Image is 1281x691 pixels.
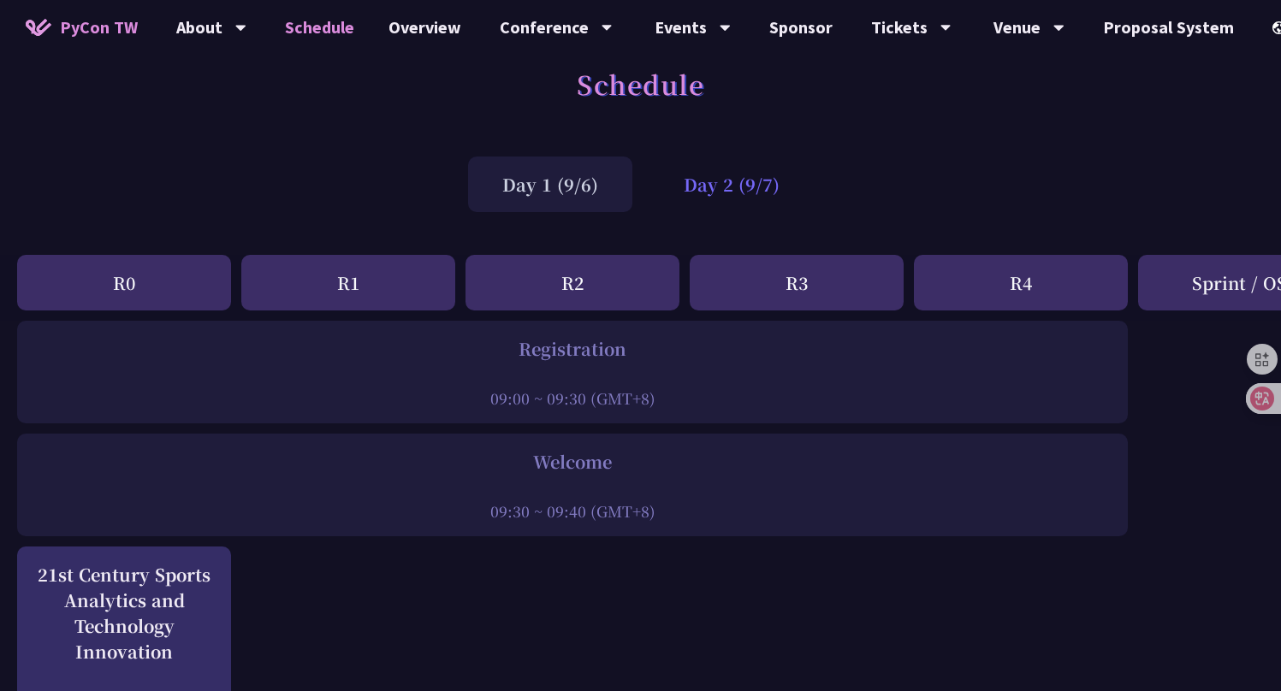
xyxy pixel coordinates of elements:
[9,6,155,49] a: PyCon TW
[26,449,1119,475] div: Welcome
[468,157,632,212] div: Day 1 (9/6)
[26,19,51,36] img: Home icon of PyCon TW 2025
[649,157,814,212] div: Day 2 (9/7)
[690,255,904,310] div: R3
[26,500,1119,522] div: 09:30 ~ 09:40 (GMT+8)
[914,255,1128,310] div: R4
[577,58,704,109] h1: Schedule
[241,255,455,310] div: R1
[60,15,138,40] span: PyCon TW
[26,387,1119,409] div: 09:00 ~ 09:30 (GMT+8)
[17,255,231,310] div: R0
[26,562,222,664] div: 21st Century Sports Analytics and Technology Innovation
[466,255,679,310] div: R2
[26,336,1119,362] div: Registration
